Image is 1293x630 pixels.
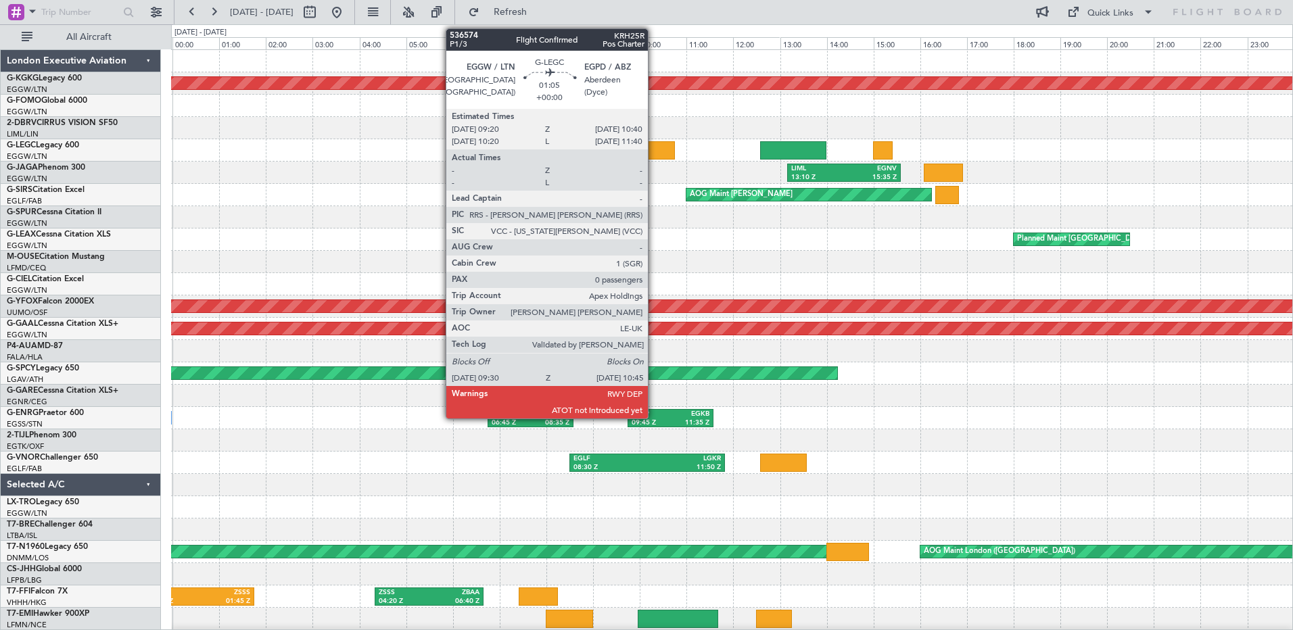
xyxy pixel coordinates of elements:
[7,543,88,551] a: T7-N1960Legacy 650
[7,431,76,439] a: 2-TIJLPhenom 300
[7,543,45,551] span: T7-N1960
[967,37,1014,49] div: 17:00
[7,498,36,506] span: LX-TRO
[500,37,546,49] div: 07:00
[7,431,29,439] span: 2-TIJL
[874,37,920,49] div: 15:00
[7,253,105,261] a: M-OUSECitation Mustang
[7,374,43,385] a: LGAV/ATH
[1107,37,1154,49] div: 20:00
[7,84,47,95] a: EGGW/LTN
[492,418,531,428] div: 06:45 Z
[379,597,429,606] div: 04:20 Z
[7,553,49,563] a: DNMM/LOS
[7,454,40,462] span: G-VNOR
[7,253,39,261] span: M-OUSE
[780,37,827,49] div: 13:00
[7,297,38,306] span: G-YFOX
[844,173,897,183] div: 15:35 Z
[7,74,82,82] a: G-KGKGLegacy 600
[7,320,38,328] span: G-GAAL
[7,297,94,306] a: G-YFOXFalcon 2000EX
[7,151,47,162] a: EGGW/LTN
[733,37,780,49] div: 12:00
[7,387,38,395] span: G-GARE
[7,97,41,105] span: G-FOMO
[546,37,593,49] div: 08:00
[172,37,219,49] div: 00:00
[360,37,406,49] div: 04:00
[149,597,199,606] div: 23:25 Z
[492,410,531,419] div: EGSS
[7,387,118,395] a: G-GARECessna Citation XLS+
[7,241,47,251] a: EGGW/LTN
[7,441,44,452] a: EGTK/OXF
[7,74,39,82] span: G-KGKG
[41,2,119,22] input: Trip Number
[7,610,89,618] a: T7-EMIHawker 900XP
[7,520,34,529] span: T7-BRE
[671,410,710,419] div: EGKB
[593,37,640,49] div: 09:00
[219,37,266,49] div: 01:00
[573,454,647,464] div: EGLF
[1014,37,1060,49] div: 18:00
[791,164,844,174] div: LIML
[1154,37,1200,49] div: 21:00
[482,7,539,17] span: Refresh
[7,320,118,328] a: G-GAALCessna Citation XLS+
[7,620,47,630] a: LFMN/NCE
[7,308,47,318] a: UUMO/OSF
[7,285,47,295] a: EGGW/LTN
[7,364,36,372] span: G-SPCY
[7,342,63,350] a: P4-AUAMD-87
[7,164,38,172] span: G-JAGA
[199,588,250,598] div: ZSSS
[7,275,84,283] a: G-CIELCitation Excel
[690,185,793,205] div: AOG Maint [PERSON_NAME]
[671,418,710,428] div: 11:35 Z
[7,364,79,372] a: G-SPCYLegacy 650
[7,231,36,239] span: G-LEAX
[429,597,479,606] div: 06:40 Z
[7,352,43,362] a: FALA/HLA
[7,454,98,462] a: G-VNORChallenger 650
[827,37,874,49] div: 14:00
[7,330,47,340] a: EGGW/LTN
[7,208,101,216] a: G-SPURCessna Citation II
[1087,7,1133,20] div: Quick Links
[647,454,721,464] div: LGKR
[7,419,43,429] a: EGSS/STN
[35,32,143,42] span: All Aircraft
[406,37,453,49] div: 05:00
[924,541,1075,562] div: AOG Maint London ([GEOGRAPHIC_DATA])
[7,119,37,127] span: 2-DBRV
[379,588,429,598] div: ZSSS
[230,6,293,18] span: [DATE] - [DATE]
[199,597,250,606] div: 01:45 Z
[1060,37,1107,49] div: 19:00
[7,342,37,350] span: P4-AUA
[429,588,479,598] div: ZBAA
[632,418,671,428] div: 09:45 Z
[7,409,39,417] span: G-ENRG
[686,37,733,49] div: 11:00
[7,397,47,407] a: EGNR/CEG
[640,37,686,49] div: 10:00
[920,37,967,49] div: 16:00
[632,410,671,419] div: LSMP
[7,587,68,596] a: T7-FFIFalcon 7X
[7,141,36,149] span: G-LEGC
[573,463,647,472] div: 08:30 Z
[7,598,47,608] a: VHHH/HKG
[7,464,42,474] a: EGLF/FAB
[7,196,42,206] a: EGLF/FAB
[7,565,82,573] a: CS-JHHGlobal 6000
[7,186,85,194] a: G-SIRSCitation Excel
[453,37,500,49] div: 06:00
[7,409,84,417] a: G-ENRGPraetor 600
[7,575,42,585] a: LFPB/LBG
[7,186,32,194] span: G-SIRS
[1200,37,1247,49] div: 22:00
[7,218,47,228] a: EGGW/LTN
